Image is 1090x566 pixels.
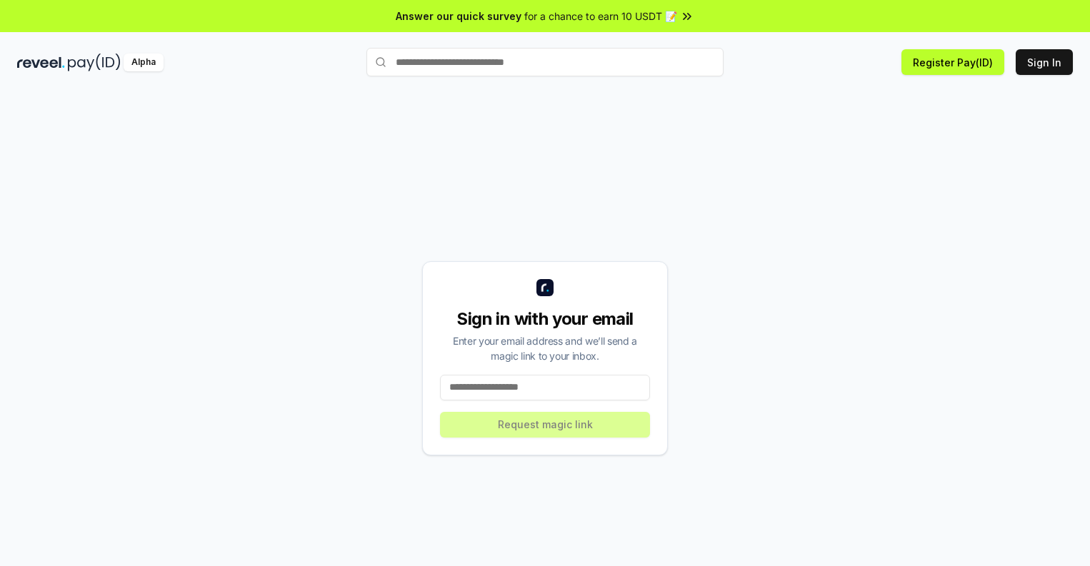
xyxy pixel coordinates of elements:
span: Answer our quick survey [396,9,521,24]
button: Register Pay(ID) [901,49,1004,75]
button: Sign In [1016,49,1073,75]
div: Enter your email address and we’ll send a magic link to your inbox. [440,333,650,363]
div: Alpha [124,54,164,71]
div: Sign in with your email [440,308,650,330]
img: pay_id [68,54,121,71]
span: for a chance to earn 10 USDT 📝 [524,9,677,24]
img: logo_small [536,279,554,296]
img: reveel_dark [17,54,65,71]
